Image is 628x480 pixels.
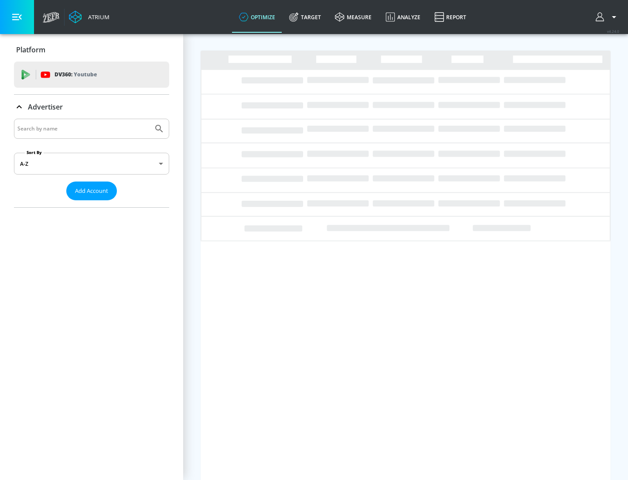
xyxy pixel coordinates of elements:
div: Atrium [85,13,109,21]
p: DV360: [55,70,97,79]
div: Advertiser [14,119,169,207]
nav: list of Advertiser [14,200,169,207]
label: Sort By [25,150,44,155]
p: Youtube [74,70,97,79]
a: Analyze [379,1,427,33]
span: v 4.24.0 [607,29,619,34]
div: Advertiser [14,95,169,119]
div: Platform [14,38,169,62]
button: Add Account [66,182,117,200]
a: Atrium [69,10,109,24]
div: DV360: Youtube [14,62,169,88]
p: Platform [16,45,45,55]
a: Report [427,1,473,33]
a: optimize [232,1,282,33]
span: Add Account [75,186,108,196]
p: Advertiser [28,102,63,112]
div: A-Z [14,153,169,175]
input: Search by name [17,123,150,134]
a: Target [282,1,328,33]
a: measure [328,1,379,33]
